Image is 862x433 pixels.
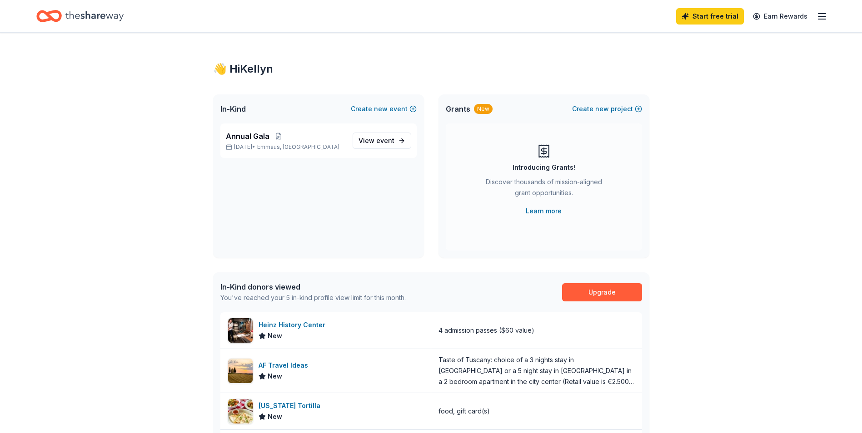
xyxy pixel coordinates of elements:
[268,411,282,422] span: New
[36,5,124,27] a: Home
[259,400,324,411] div: [US_STATE] Tortilla
[572,103,642,114] button: Createnewproject
[747,8,813,25] a: Earn Rewards
[438,406,490,417] div: food, gift card(s)
[226,131,269,142] span: Annual Gala
[213,62,649,76] div: 👋 Hi Kellyn
[351,103,417,114] button: Createnewevent
[595,103,609,114] span: new
[226,143,345,151] p: [DATE] •
[220,292,406,303] div: You've reached your 5 in-kind profile view limit for this month.
[228,359,253,383] img: Image for AF Travel Ideas
[474,104,493,114] div: New
[268,371,282,382] span: New
[268,330,282,341] span: New
[220,281,406,292] div: In-Kind donors viewed
[257,143,339,151] span: Emmaus, [GEOGRAPHIC_DATA]
[374,103,388,114] span: new
[526,206,562,216] a: Learn more
[220,103,246,114] span: In-Kind
[446,103,470,114] span: Grants
[562,283,642,301] a: Upgrade
[482,177,606,202] div: Discover thousands of mission-aligned grant opportunities.
[259,320,329,330] div: Heinz History Center
[228,318,253,343] img: Image for Heinz History Center
[353,133,411,149] a: View event
[259,360,312,371] div: AF Travel Ideas
[513,162,575,173] div: Introducing Grants!
[228,399,253,423] img: Image for California Tortilla
[676,8,744,25] a: Start free trial
[438,325,534,336] div: 4 admission passes ($60 value)
[359,135,394,146] span: View
[438,354,635,387] div: Taste of Tuscany: choice of a 3 nights stay in [GEOGRAPHIC_DATA] or a 5 night stay in [GEOGRAPHIC...
[376,137,394,144] span: event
